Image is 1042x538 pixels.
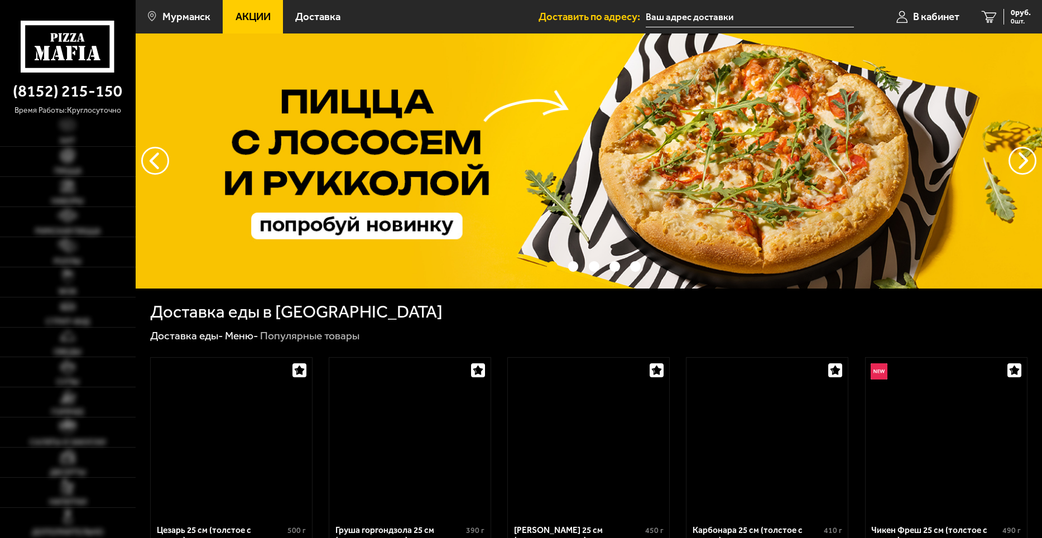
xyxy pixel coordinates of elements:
div: Популярные товары [260,329,359,343]
span: 410 г [824,526,842,535]
span: Горячее [51,408,84,416]
span: Доставка [295,12,340,22]
a: Цезарь 25 см (толстое с сыром) [151,358,312,517]
span: Пицца [54,167,81,175]
a: Доставка еды- [150,329,223,342]
button: точки переключения [589,261,599,272]
span: Хит [60,137,75,145]
span: Мурманск [162,12,210,22]
button: точки переключения [547,261,558,272]
span: WOK [59,287,77,295]
span: Доставить по адресу: [539,12,646,22]
span: Десерты [50,468,86,476]
a: Груша горгондзола 25 см (толстое с сыром) [329,358,491,517]
a: Карбонара 25 см (толстое с сыром) [686,358,848,517]
a: НовинкаЧикен Фреш 25 см (толстое с сыром) [866,358,1027,517]
span: Акции [236,12,271,22]
span: 450 г [645,526,664,535]
button: точки переключения [568,261,579,272]
span: 390 г [466,526,484,535]
span: Салаты и закуски [30,438,105,446]
a: Меню- [225,329,258,342]
a: Чикен Барбекю 25 см (толстое с сыром) [508,358,669,517]
span: Супы [56,378,79,386]
button: точки переключения [630,261,641,272]
span: 0 шт. [1011,18,1031,25]
button: точки переключения [609,261,620,272]
span: Роллы [54,257,81,265]
span: 500 г [287,526,306,535]
button: следующий [141,147,169,175]
span: Дополнительно [32,528,103,536]
span: В кабинет [913,12,959,22]
span: 490 г [1002,526,1021,535]
span: Стрит-фуд [46,318,90,325]
h1: Доставка еды в [GEOGRAPHIC_DATA] [150,303,443,320]
span: Напитки [49,498,87,506]
span: 0 руб. [1011,9,1031,17]
span: Наборы [51,197,84,205]
span: Римская пицца [35,227,100,235]
img: Новинка [871,363,887,380]
button: предыдущий [1009,147,1036,175]
span: Обеды [54,348,81,356]
input: Ваш адрес доставки [646,7,854,27]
